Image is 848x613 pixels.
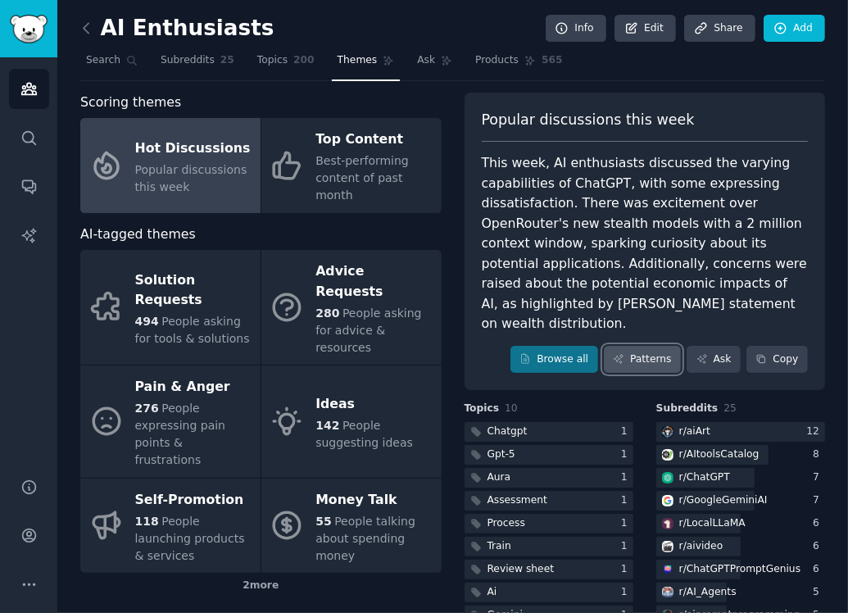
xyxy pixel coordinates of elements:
img: AItoolsCatalog [662,449,673,461]
img: aiArt [662,426,673,438]
div: 7 [813,493,825,508]
span: Ask [417,53,435,68]
a: Search [80,48,143,81]
div: Ideas [315,392,433,418]
a: Share [684,15,755,43]
span: AI-tagged themes [80,225,196,245]
div: 6 [813,562,825,577]
div: Ai [487,585,497,600]
span: Subreddits [656,402,719,416]
span: 25 [723,402,737,414]
span: 565 [542,53,563,68]
a: Money Talk55People talking about spending money [261,479,442,574]
a: Browse all [510,346,598,374]
span: 118 [135,515,159,528]
a: Gpt-51 [465,445,633,465]
span: 10 [505,402,518,414]
a: Add [764,15,825,43]
a: Ai1 [465,583,633,603]
div: Process [487,516,525,531]
div: r/ ChatGPTPromptGenius [679,562,800,577]
a: Aura1 [465,468,633,488]
span: Topics [257,53,288,68]
img: GummySearch logo [10,15,48,43]
div: Advice Requests [315,259,433,305]
div: Chatgpt [487,425,528,439]
a: Themes [332,48,401,81]
div: Gpt-5 [487,447,515,462]
div: Top Content [315,127,433,153]
span: Popular discussions this week [135,163,247,193]
a: AItoolsCatalogr/AItoolsCatalog8 [656,445,825,465]
span: People asking for advice & resources [315,306,421,354]
button: Copy [746,346,808,374]
a: Ask [687,346,741,374]
div: 1 [621,562,633,577]
div: r/ aiArt [679,425,710,439]
img: aivideo [662,541,673,552]
div: Hot Discussions [135,135,252,161]
a: Ask [411,48,458,81]
div: 1 [621,516,633,531]
a: Info [546,15,606,43]
a: AI_Agentsr/AI_Agents5 [656,583,825,603]
div: 1 [621,447,633,462]
div: 6 [813,516,825,531]
div: Aura [487,470,511,485]
a: Process1 [465,514,633,534]
a: Patterns [604,346,681,374]
span: Themes [338,53,378,68]
div: Solution Requests [135,267,252,313]
a: Assessment1 [465,491,633,511]
span: 280 [315,306,339,320]
div: r/ AItoolsCatalog [679,447,760,462]
a: Review sheet1 [465,560,633,580]
div: This week, AI enthusiasts discussed the varying capabilities of ChatGPT, with some expressing dis... [482,153,809,334]
a: Subreddits25 [155,48,240,81]
span: Products [475,53,519,68]
span: 494 [135,315,159,328]
div: Self-Promotion [135,487,252,513]
div: 12 [806,425,825,439]
a: ChatGPTPromptGeniusr/ChatGPTPromptGenius6 [656,560,825,580]
div: Train [487,539,511,554]
a: Ideas142People suggesting ideas [261,366,442,478]
img: LocalLLaMA [662,518,673,529]
div: 1 [621,585,633,600]
div: 8 [813,447,825,462]
span: Topics [465,402,500,416]
img: ChatGPT [662,472,673,484]
a: aiArtr/aiArt12 [656,422,825,443]
a: Hot DiscussionsPopular discussions this week [80,118,261,213]
span: Scoring themes [80,93,181,113]
span: People talking about spending money [315,515,415,562]
a: Edit [614,15,676,43]
span: Popular discussions this week [482,110,695,130]
a: Self-Promotion118People launching products & services [80,479,261,574]
a: Solution Requests494People asking for tools & solutions [80,250,261,365]
img: GoogleGeminiAI [662,495,673,506]
div: Money Talk [315,487,433,513]
span: Best-performing content of past month [315,154,409,202]
a: Products565 [469,48,568,81]
span: People launching products & services [135,515,245,562]
a: LocalLLaMAr/LocalLLaMA6 [656,514,825,534]
div: 1 [621,493,633,508]
div: 1 [621,425,633,439]
div: r/ LocalLLaMA [679,516,746,531]
div: r/ AI_Agents [679,585,737,600]
img: AI_Agents [662,587,673,598]
span: 25 [220,53,234,68]
div: 2 more [80,573,442,599]
span: 200 [293,53,315,68]
div: Review sheet [487,562,555,577]
img: ChatGPTPromptGenius [662,564,673,575]
span: 142 [315,419,339,432]
a: GoogleGeminiAIr/GoogleGeminiAI7 [656,491,825,511]
span: Subreddits [161,53,215,68]
span: People asking for tools & solutions [135,315,250,345]
div: 5 [813,585,825,600]
div: Pain & Anger [135,375,252,401]
span: 55 [315,515,331,528]
a: Pain & Anger276People expressing pain points & frustrations [80,366,261,478]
